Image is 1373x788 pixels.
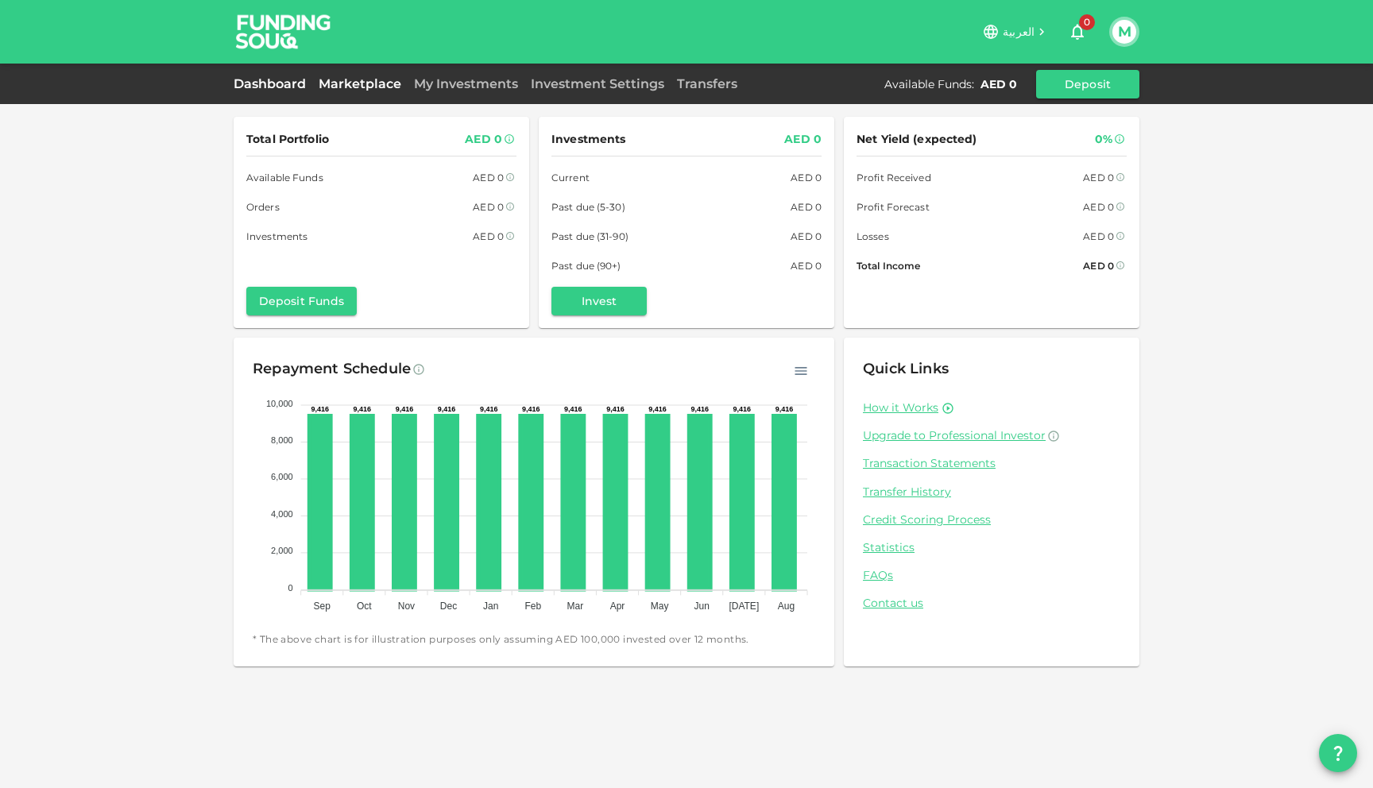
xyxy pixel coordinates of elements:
[791,228,822,245] div: AED 0
[863,428,1046,442] span: Upgrade to Professional Investor
[551,169,590,186] span: Current
[863,400,938,415] a: How it Works
[863,512,1120,527] a: Credit Scoring Process
[857,228,889,245] span: Losses
[1036,70,1139,98] button: Deposit
[863,428,1120,443] a: Upgrade to Professional Investor
[884,76,974,92] div: Available Funds :
[863,485,1120,500] a: Transfer History
[694,601,710,612] tspan: Jun
[253,632,815,647] span: * The above chart is for illustration purposes only assuming AED 100,000 invested over 12 months.
[857,257,920,274] span: Total Income
[246,228,307,245] span: Investments
[863,568,1120,583] a: FAQs
[234,76,312,91] a: Dashboard
[271,472,293,481] tspan: 6,000
[524,76,671,91] a: Investment Settings
[567,601,584,612] tspan: Mar
[551,129,625,149] span: Investments
[246,129,329,149] span: Total Portfolio
[784,129,822,149] div: AED 0
[863,456,1120,471] a: Transaction Statements
[1112,20,1136,44] button: M
[857,169,931,186] span: Profit Received
[1062,16,1093,48] button: 0
[791,257,822,274] div: AED 0
[473,199,504,215] div: AED 0
[271,509,293,519] tspan: 4,000
[671,76,744,91] a: Transfers
[1083,169,1114,186] div: AED 0
[312,76,408,91] a: Marketplace
[408,76,524,91] a: My Investments
[778,601,795,612] tspan: Aug
[551,257,621,274] span: Past due (90+)
[1079,14,1095,30] span: 0
[246,287,357,315] button: Deposit Funds
[1319,734,1357,772] button: question
[729,601,759,612] tspan: [DATE]
[551,287,647,315] button: Invest
[551,228,628,245] span: Past due (31-90)
[266,399,293,408] tspan: 10,000
[440,601,457,612] tspan: Dec
[246,199,280,215] span: Orders
[271,546,293,555] tspan: 2,000
[791,199,822,215] div: AED 0
[857,129,977,149] span: Net Yield (expected)
[465,129,502,149] div: AED 0
[524,601,541,612] tspan: Feb
[857,199,930,215] span: Profit Forecast
[246,169,323,186] span: Available Funds
[271,435,293,445] tspan: 8,000
[863,596,1120,611] a: Contact us
[483,601,498,612] tspan: Jan
[314,601,331,612] tspan: Sep
[1083,199,1114,215] div: AED 0
[473,228,504,245] div: AED 0
[651,601,669,612] tspan: May
[610,601,625,612] tspan: Apr
[863,540,1120,555] a: Statistics
[551,199,625,215] span: Past due (5-30)
[863,360,949,377] span: Quick Links
[473,169,504,186] div: AED 0
[980,76,1017,92] div: AED 0
[253,357,411,382] div: Repayment Schedule
[1083,257,1114,274] div: AED 0
[398,601,415,612] tspan: Nov
[1003,25,1035,39] span: العربية
[791,169,822,186] div: AED 0
[357,601,372,612] tspan: Oct
[1095,129,1112,149] div: 0%
[1083,228,1114,245] div: AED 0
[288,583,293,593] tspan: 0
